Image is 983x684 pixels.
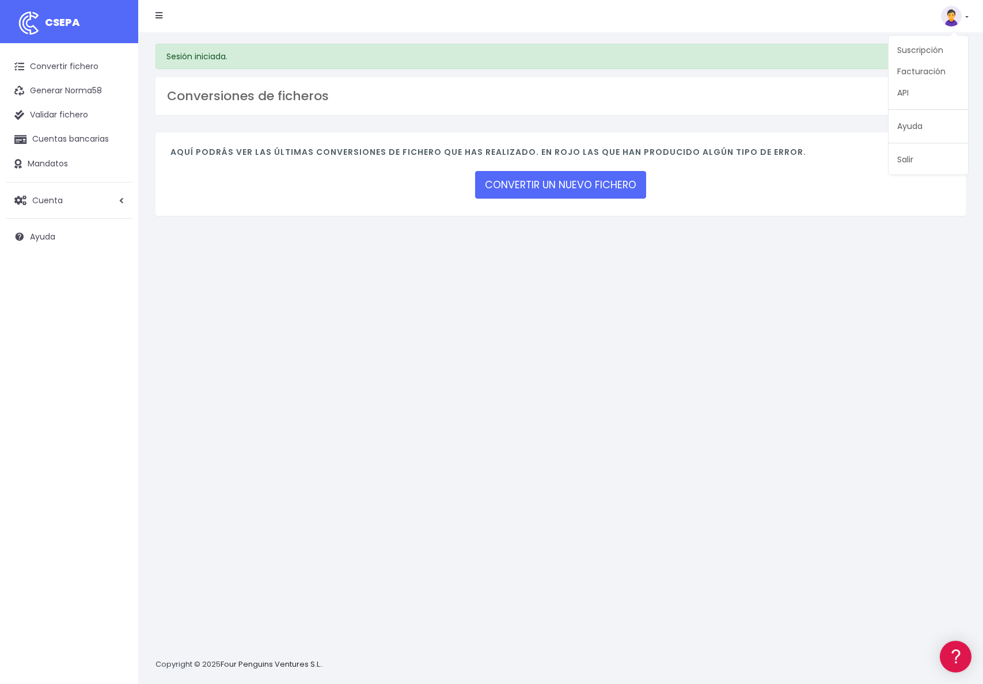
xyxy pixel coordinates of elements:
[6,55,132,79] a: Convertir fichero
[12,199,219,217] a: Perfiles de empresas
[6,188,132,212] a: Cuenta
[12,229,219,240] div: Facturación
[14,9,43,37] img: logo
[30,231,55,242] span: Ayuda
[12,80,219,91] div: Información general
[12,308,219,328] button: Contáctanos
[45,15,80,29] span: CSEPA
[221,659,321,670] a: Four Penguins Ventures S.L.
[6,103,132,127] a: Validar fichero
[941,6,962,26] img: profile
[170,147,951,163] h4: Aquí podrás ver las últimas conversiones de fichero que has realizado. En rojo las que han produc...
[167,89,954,104] h3: Conversiones de ficheros
[889,82,968,104] a: API
[6,152,132,176] a: Mandatos
[12,127,219,138] div: Convertir ficheros
[12,146,219,164] a: Formatos
[889,61,968,82] a: Facturación
[889,116,968,137] a: Ayuda
[12,247,219,265] a: General
[6,79,132,103] a: Generar Norma58
[12,181,219,199] a: Videotutoriales
[32,194,63,206] span: Cuenta
[889,40,968,61] a: Suscripción
[155,44,966,69] div: Sesión iniciada.
[12,294,219,312] a: API
[889,149,968,170] a: Salir
[6,225,132,249] a: Ayuda
[155,659,323,671] p: Copyright © 2025 .
[6,127,132,151] a: Cuentas bancarias
[12,276,219,287] div: Programadores
[12,98,219,116] a: Información general
[158,332,222,343] a: POWERED BY ENCHANT
[12,164,219,181] a: Problemas habituales
[475,171,646,199] a: CONVERTIR UN NUEVO FICHERO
